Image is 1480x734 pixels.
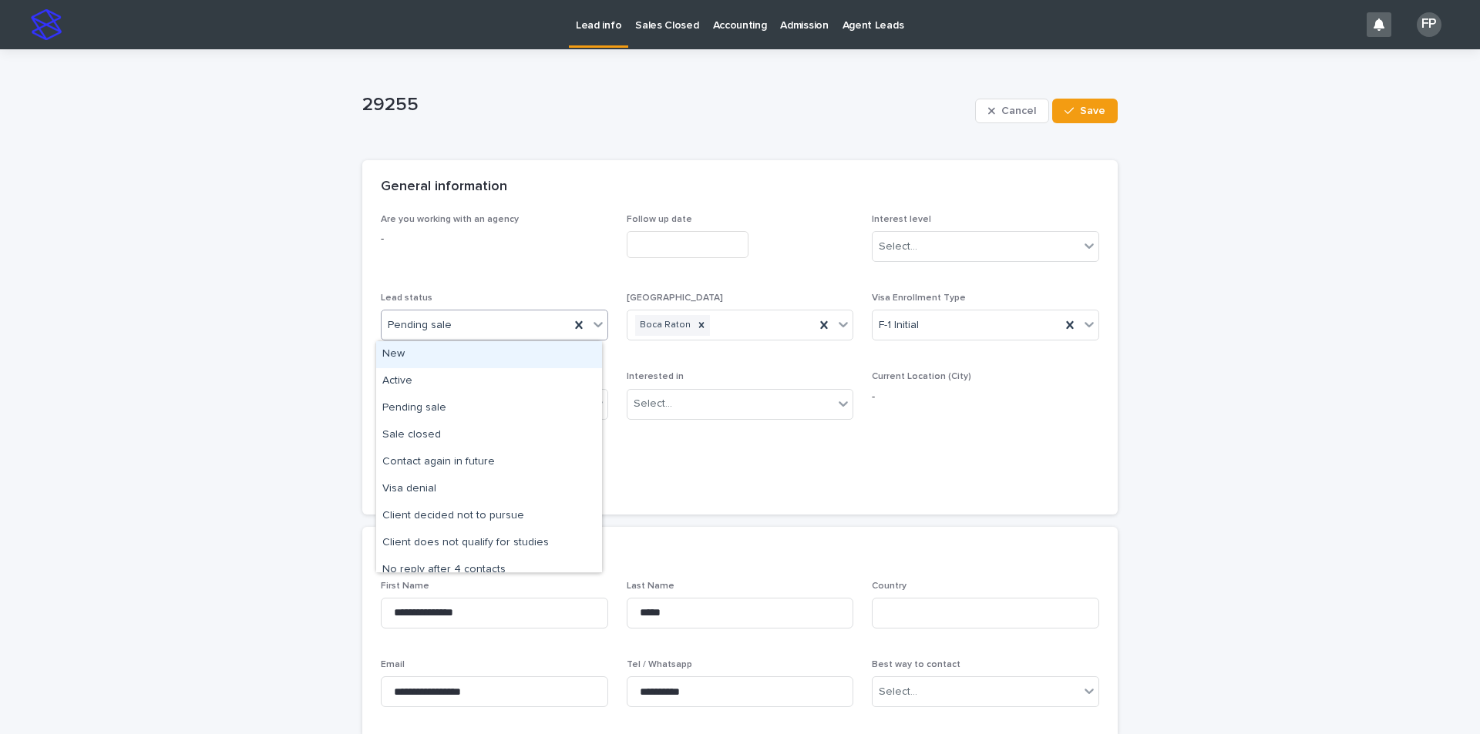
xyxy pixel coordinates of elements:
[381,215,519,224] span: Are you working with an agency
[388,317,452,333] span: Pending sale
[872,215,931,224] span: Interest level
[635,315,693,336] div: Boca Raton
[872,660,960,669] span: Best way to contact
[376,530,602,557] div: Client does not qualify for studies
[627,215,692,224] span: Follow up date
[376,557,602,584] div: No reply after 4 contacts
[376,395,602,422] div: Pending sale
[627,660,692,669] span: Tel / Whatsapp
[376,341,602,368] div: New
[381,660,405,669] span: Email
[381,582,429,591] span: First Name
[381,179,507,196] h2: General information
[381,231,608,247] p: -
[872,293,966,303] span: Visa Enrollment Type
[376,449,602,476] div: Contact again in future
[872,582,906,591] span: Country
[1052,99,1118,123] button: Save
[627,372,684,381] span: Interested in
[1001,106,1036,116] span: Cancel
[627,582,674,591] span: Last Name
[975,99,1049,123] button: Cancel
[376,368,602,395] div: Active
[634,396,672,412] div: Select...
[872,372,971,381] span: Current Location (City)
[362,94,969,116] p: 29255
[879,239,917,255] div: Select...
[376,476,602,503] div: Visa denial
[1080,106,1105,116] span: Save
[376,503,602,530] div: Client decided not to pursue
[879,684,917,700] div: Select...
[31,9,62,40] img: stacker-logo-s-only.png
[627,293,723,303] span: [GEOGRAPHIC_DATA]
[376,422,602,449] div: Sale closed
[1417,12,1441,37] div: FP
[872,389,1099,405] p: -
[381,293,432,303] span: Lead status
[879,317,919,333] span: F-1 Initial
